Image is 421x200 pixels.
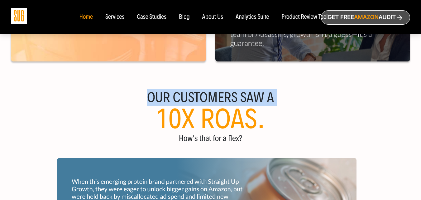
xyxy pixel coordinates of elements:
a: Case Studies [137,14,166,21]
a: About Us [202,14,223,21]
a: Product Review Tool [281,14,328,21]
a: Services [105,14,124,21]
a: Analytics Suite [236,14,269,21]
a: Home [79,14,93,21]
span: How's that for a flex? [179,133,242,143]
span: Amazon [354,14,379,21]
img: Sug [11,8,27,24]
a: Blog [179,14,190,21]
a: Get freeAmazonAudit [321,10,410,25]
